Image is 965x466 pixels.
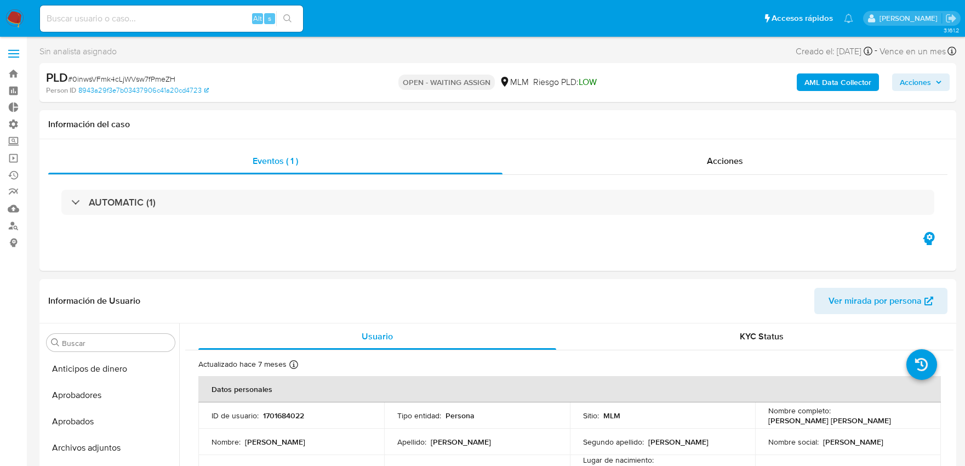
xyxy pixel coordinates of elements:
[40,12,303,26] input: Buscar usuario o caso...
[875,44,877,59] span: -
[844,14,853,23] a: Notificaciones
[362,330,393,343] span: Usuario
[42,356,179,382] button: Anticipos de dinero
[253,155,298,167] span: Eventos ( 1 )
[583,411,599,420] p: Sitio :
[499,76,529,88] div: MLM
[212,411,259,420] p: ID de usuario :
[772,13,833,24] span: Accesos rápidos
[603,411,620,420] p: MLM
[42,382,179,408] button: Aprobadores
[446,411,475,420] p: Persona
[892,73,950,91] button: Acciones
[198,376,941,402] th: Datos personales
[829,288,922,314] span: Ver mirada por persona
[397,437,426,447] p: Apellido :
[583,437,644,447] p: Segundo apellido :
[583,455,654,465] p: Lugar de nacimiento :
[42,435,179,461] button: Archivos adjuntos
[648,437,709,447] p: [PERSON_NAME]
[51,338,60,347] button: Buscar
[198,359,287,370] p: Actualizado hace 7 meses
[276,11,299,26] button: search-icon
[797,73,879,91] button: AML Data Collector
[46,86,76,95] b: Person ID
[263,411,304,420] p: 1701684022
[268,13,271,24] span: s
[68,73,175,84] span: # 0inwsVFmk4cLjWVsw7fPmeZH
[579,76,597,88] span: LOW
[61,190,934,215] div: AUTOMATIC (1)
[398,75,495,90] p: OPEN - WAITING ASSIGN
[245,437,305,447] p: [PERSON_NAME]
[42,408,179,435] button: Aprobados
[900,73,931,91] span: Acciones
[62,338,170,348] input: Buscar
[89,196,156,208] h3: AUTOMATIC (1)
[431,437,491,447] p: [PERSON_NAME]
[48,119,947,130] h1: Información del caso
[768,416,891,425] p: [PERSON_NAME] [PERSON_NAME]
[804,73,871,91] b: AML Data Collector
[533,76,597,88] span: Riesgo PLD:
[814,288,947,314] button: Ver mirada por persona
[78,86,209,95] a: 8943a29f3e7b03437906c41a20cd4723
[945,13,957,24] a: Salir
[740,330,784,343] span: KYC Status
[39,46,117,58] span: Sin analista asignado
[48,295,140,306] h1: Información de Usuario
[212,437,241,447] p: Nombre :
[880,13,941,24] p: sandra.chabay@mercadolibre.com
[796,44,872,59] div: Creado el: [DATE]
[707,155,743,167] span: Acciones
[768,437,819,447] p: Nombre social :
[880,46,946,58] span: Vence en un mes
[823,437,883,447] p: [PERSON_NAME]
[397,411,441,420] p: Tipo entidad :
[253,13,262,24] span: Alt
[46,69,68,86] b: PLD
[768,406,831,416] p: Nombre completo :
